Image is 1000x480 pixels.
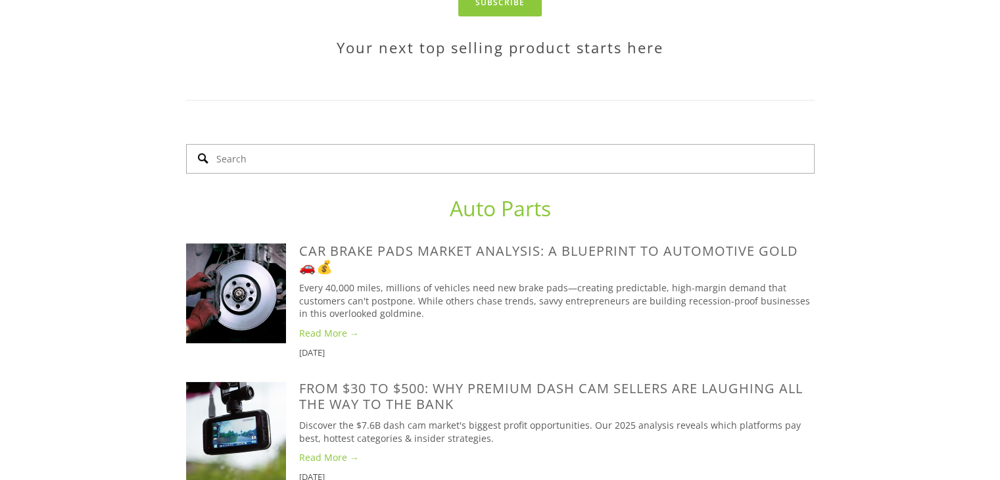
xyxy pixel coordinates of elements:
[299,379,803,413] a: From $30 to $500: Why Premium Dash Cam Sellers Are Laughing All the Way to the Bank
[299,327,815,340] a: Read More →
[450,194,551,222] a: Auto Parts
[186,39,815,56] h2: Your next top selling product starts here
[299,242,798,276] a: Car Brake Pads Market Analysis: A Blueprint to Automotive Gold 🚗💰
[299,451,815,464] a: Read More →
[299,419,815,444] p: Discover the $7.6B dash cam market's biggest profit opportunities. Our 2025 analysis reveals whic...
[299,281,815,320] p: Every 40,000 miles, millions of vehicles need new brake pads—creating predictable, high-margin de...
[186,243,286,343] img: Car Brake Pads Market Analysis: A Blueprint to Automotive Gold 🚗💰
[186,144,815,174] input: Search
[299,347,325,358] time: [DATE]
[186,243,299,343] a: Car Brake Pads Market Analysis: A Blueprint to Automotive Gold 🚗💰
